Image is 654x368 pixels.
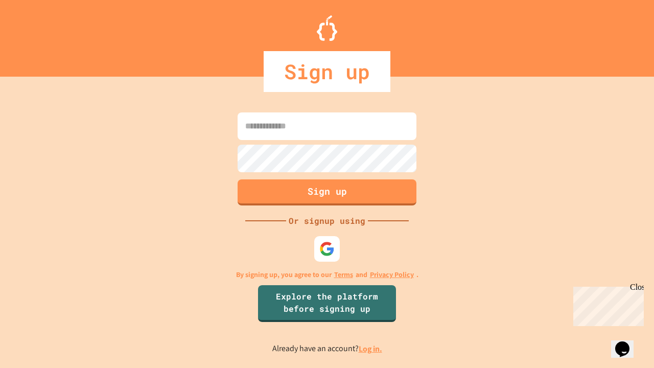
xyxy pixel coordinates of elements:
[264,51,390,92] div: Sign up
[258,285,396,322] a: Explore the platform before signing up
[359,343,382,354] a: Log in.
[4,4,71,65] div: Chat with us now!Close
[611,327,644,358] iframe: chat widget
[236,269,418,280] p: By signing up, you agree to our and .
[319,241,335,257] img: google-icon.svg
[569,283,644,326] iframe: chat widget
[286,215,368,227] div: Or signup using
[317,15,337,41] img: Logo.svg
[272,342,382,355] p: Already have an account?
[370,269,414,280] a: Privacy Policy
[334,269,353,280] a: Terms
[238,179,416,205] button: Sign up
